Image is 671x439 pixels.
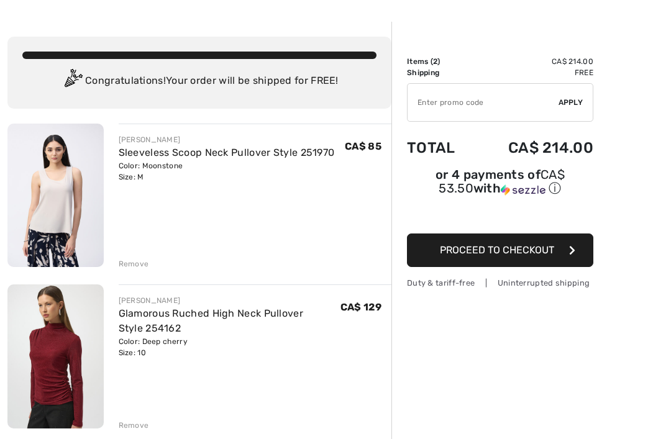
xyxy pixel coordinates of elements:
[60,69,85,94] img: Congratulation2.svg
[119,134,335,145] div: [PERSON_NAME]
[119,258,149,269] div: Remove
[119,420,149,431] div: Remove
[407,127,474,169] td: Total
[119,147,335,158] a: Sleeveless Scoop Neck Pullover Style 251970
[340,301,381,313] span: CA$ 129
[7,284,104,428] img: Glamorous Ruched High Neck Pullover Style 254162
[7,124,104,267] img: Sleeveless Scoop Neck Pullover Style 251970
[407,201,593,229] iframe: PayPal-paypal
[407,67,474,78] td: Shipping
[474,56,593,67] td: CA$ 214.00
[119,295,340,306] div: [PERSON_NAME]
[407,56,474,67] td: Items ( )
[474,67,593,78] td: Free
[439,167,565,196] span: CA$ 53.50
[433,57,437,66] span: 2
[501,184,545,196] img: Sezzle
[408,84,559,121] input: Promo code
[407,277,593,289] div: Duty & tariff-free | Uninterrupted shipping
[474,127,593,169] td: CA$ 214.00
[119,160,335,183] div: Color: Moonstone Size: M
[407,169,593,197] div: or 4 payments of with
[119,336,340,358] div: Color: Deep cherry Size: 10
[407,233,593,267] button: Proceed to Checkout
[22,69,377,94] div: Congratulations! Your order will be shipped for FREE!
[345,140,381,152] span: CA$ 85
[559,97,583,108] span: Apply
[407,169,593,201] div: or 4 payments ofCA$ 53.50withSezzle Click to learn more about Sezzle
[119,307,304,334] a: Glamorous Ruched High Neck Pullover Style 254162
[440,244,554,256] span: Proceed to Checkout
